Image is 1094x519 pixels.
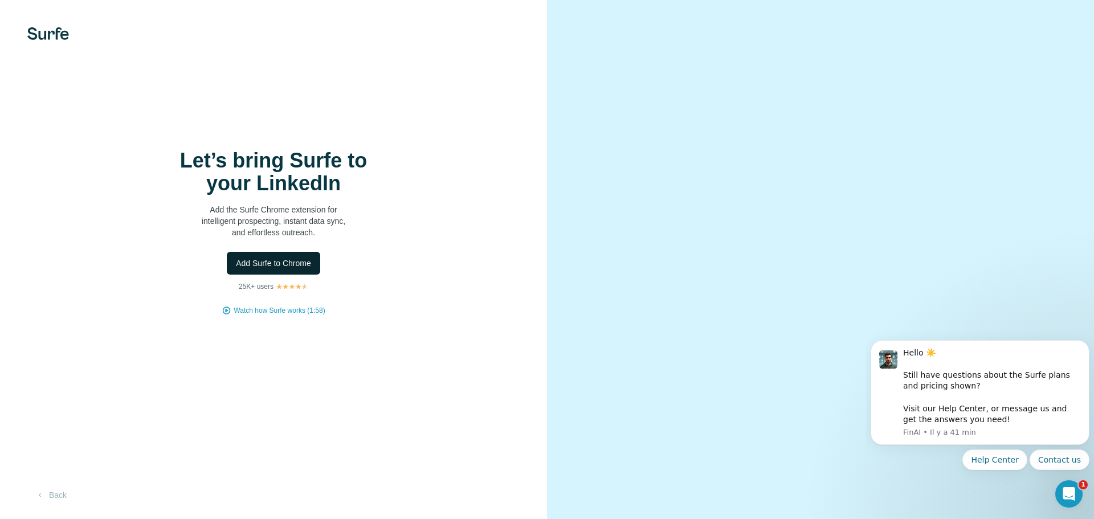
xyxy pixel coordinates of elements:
[160,149,387,195] h1: Let’s bring Surfe to your LinkedIn
[866,303,1094,488] iframe: Intercom notifications message
[1055,480,1083,508] iframe: Intercom live chat
[160,204,387,238] p: Add the Surfe Chrome extension for intelligent prospecting, instant data sync, and effortless out...
[227,252,320,275] button: Add Surfe to Chrome
[239,281,273,292] p: 25K+ users
[234,305,325,316] button: Watch how Surfe works (1:58)
[276,283,308,290] img: Rating Stars
[236,258,311,269] span: Add Surfe to Chrome
[1079,480,1088,489] span: 1
[27,485,75,505] button: Back
[27,27,69,40] img: Surfe's logo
